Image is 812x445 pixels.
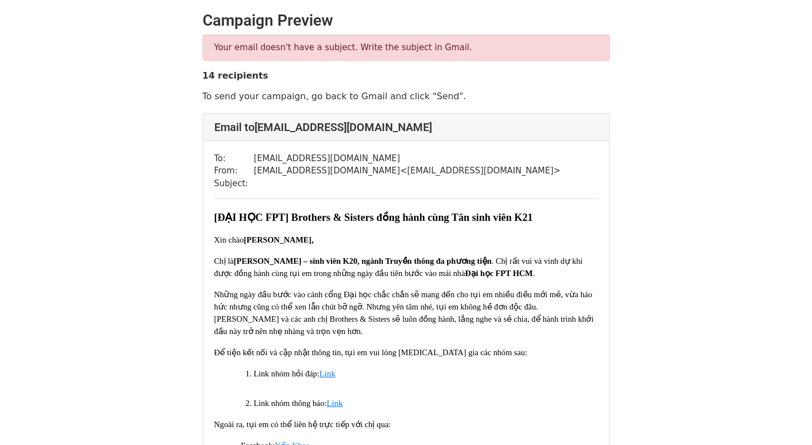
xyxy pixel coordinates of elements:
p: To send your campaign, go back to Gmail and click "Send". [203,90,610,102]
span: [PERSON_NAME], [244,235,314,244]
span: Xin chào [214,235,244,244]
span: Ngoài ra, tụi em có thể liên hệ trực tiếp với chị qua: [214,420,391,429]
span: [PERSON_NAME] – sinh viên K20, ngành Truyền thông đa phương tiện [234,257,492,265]
td: [EMAIL_ADDRESS][DOMAIN_NAME] < [EMAIL_ADDRESS][DOMAIN_NAME] > [254,165,561,177]
td: From: [214,165,254,177]
span: Đại học FPT HCM [465,269,533,278]
strong: 14 recipients [203,70,268,81]
p: Your email doesn't have a subject. Write the subject in Gmail. [214,42,598,54]
a: Link [319,369,335,378]
span: [ĐẠI HỌC FPT] Brothers & Sisters đồng hành cùng Tân sinh viên K21 [214,211,533,223]
span: Link nhóm hỏi đáp: [254,369,320,378]
span: Chị là [214,257,234,265]
span: Những ngày đầu bước vào cánh cổng Đại học chắc chắn sẽ mang đến cho tụi em nhiều điều mới mẻ, vừa... [214,290,596,336]
h2: Campaign Preview [203,11,610,30]
span: Link nhóm thông báo: [254,399,327,408]
span: . [533,269,535,278]
td: [EMAIL_ADDRESS][DOMAIN_NAME] [254,152,561,165]
a: Link [326,398,343,408]
h4: Email to [EMAIL_ADDRESS][DOMAIN_NAME] [214,120,598,134]
span: . Chị rất vui và vinh dự khi được đồng hành cùng tụi em trong những ngày đầu tiên bước vào mái nhà [214,257,585,278]
span: Để tiện kết nối và cập nhật thông tin, tụi em vui lòng [MEDICAL_DATA] gia các nhóm sau: [214,348,527,357]
td: Subject: [214,177,254,190]
td: To: [214,152,254,165]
